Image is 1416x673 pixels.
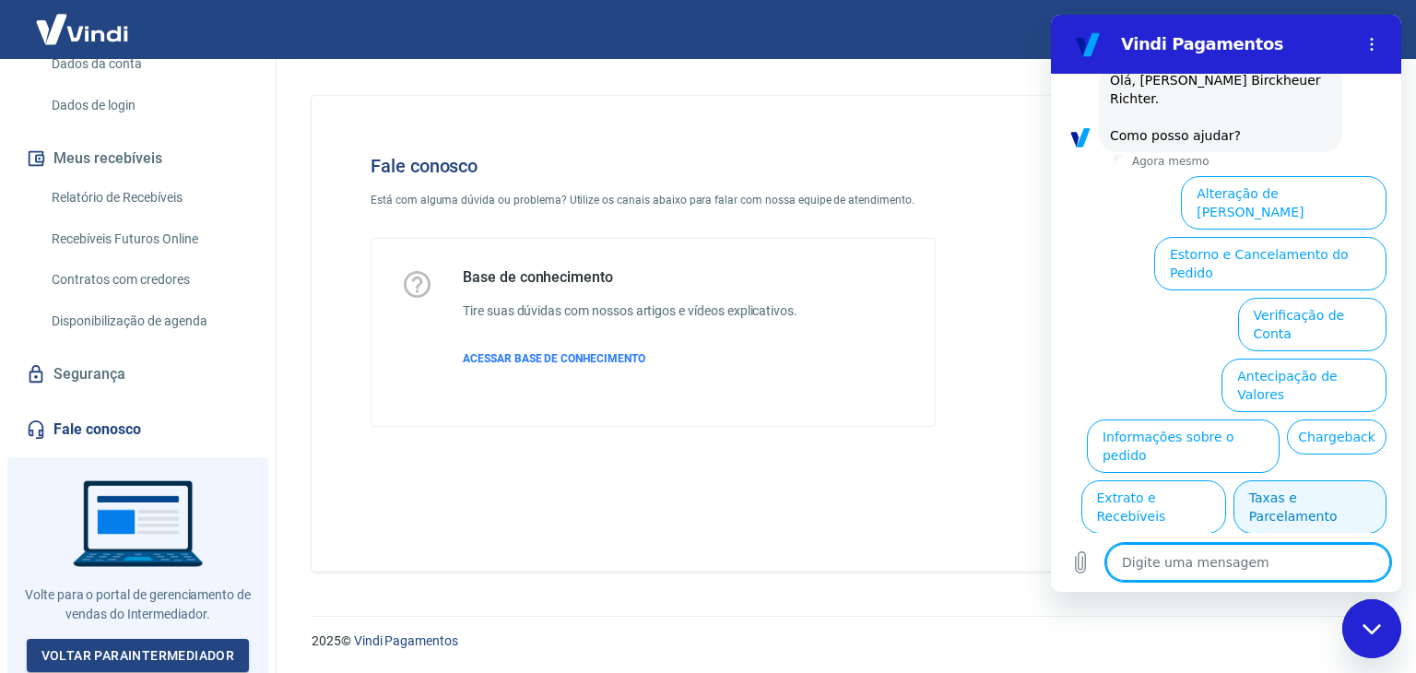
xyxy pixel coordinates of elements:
h5: Base de conhecimento [463,268,797,287]
button: Meus recebíveis [22,138,254,179]
a: Voltar paraIntermediador [27,639,250,673]
img: Vindi [22,1,142,57]
a: Fale conosco [22,409,254,450]
p: 2025 © [312,632,1372,651]
h6: Tire suas dúvidas com nossos artigos e vídeos explicativos. [463,301,797,321]
h4: Fale conosco [371,155,936,177]
a: Contratos com credores [44,261,254,299]
button: Sair [1327,13,1394,47]
a: Segurança [22,354,254,395]
a: Disponibilização de agenda [44,302,254,340]
a: Relatório de Recebíveis [44,179,254,217]
a: ACESSAR BASE DE CONHECIMENTO [463,350,797,367]
iframe: Botão para abrir a janela de mensagens, conversa em andamento [1342,599,1401,658]
img: Fale conosco [1014,125,1294,372]
span: ACESSAR BASE DE CONHECIMENTO [463,352,645,365]
a: Dados de login [44,87,254,124]
a: Dados da conta [44,45,254,83]
a: Recebíveis Futuros Online [44,220,254,258]
iframe: Janela de mensagens [1051,15,1401,592]
a: Vindi Pagamentos [354,633,458,648]
p: Está com alguma dúvida ou problema? Utilize os canais abaixo para falar com nossa equipe de atend... [371,192,936,208]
